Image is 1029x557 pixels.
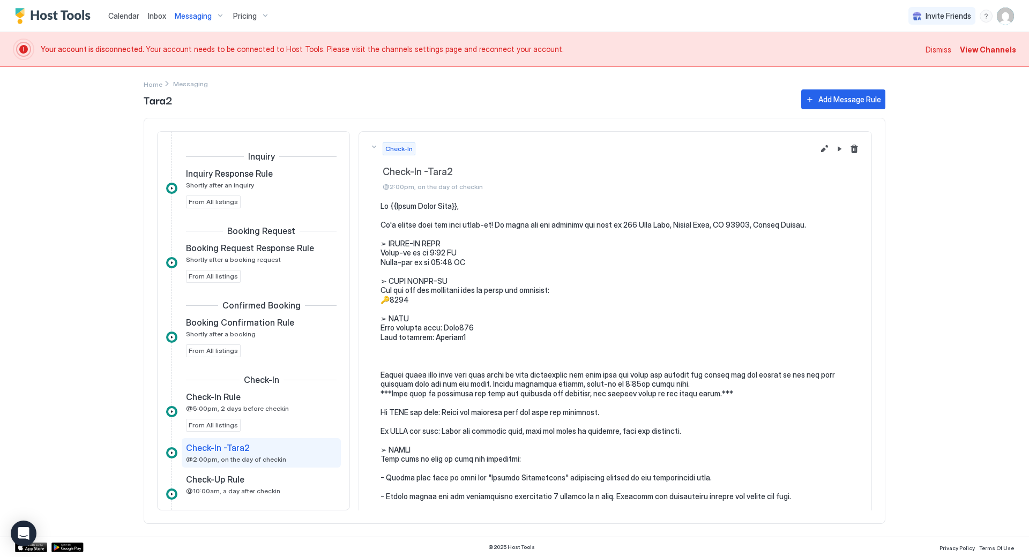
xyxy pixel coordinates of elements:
[488,544,535,551] span: © 2025 Host Tools
[144,80,162,88] span: Home
[833,142,846,155] button: Pause Message Rule
[359,132,871,201] button: Check-InCheck-In -Tara2@2:00pm, on the day of checkinEdit message rulePause Message RuleDelete me...
[186,168,273,179] span: Inquiry Response Rule
[186,255,281,264] span: Shortly after a booking request
[186,474,244,485] span: Check-Up Rule
[186,487,280,495] span: @10:00am, a day after checkin
[383,166,814,178] span: Check-In -Tara2
[980,10,993,22] div: menu
[248,151,275,162] span: Inquiry
[186,317,294,328] span: Booking Confirmation Rule
[41,44,919,54] span: Your account needs to be connected to Host Tools. Please visit the channels settings page and rec...
[186,330,256,338] span: Shortly after a booking
[108,10,139,21] a: Calendar
[227,225,295,236] span: Booking Request
[11,521,36,546] div: Open Intercom Messenger
[173,80,208,88] span: Breadcrumb
[222,300,301,311] span: Confirmed Booking
[818,94,881,105] div: Add Message Rule
[939,545,975,551] span: Privacy Policy
[189,272,238,281] span: From All listings
[144,78,162,89] div: Breadcrumb
[848,142,861,155] button: Delete message rule
[148,10,166,21] a: Inbox
[186,455,286,463] span: @2:00pm, on the day of checkin
[926,44,951,55] div: Dismiss
[979,541,1014,553] a: Terms Of Use
[189,346,238,356] span: From All listings
[979,545,1014,551] span: Terms Of Use
[385,144,413,154] span: Check-In
[244,374,279,385] span: Check-In
[189,197,238,207] span: From All listings
[186,442,250,453] span: Check-In -Tara2
[144,92,791,108] span: Tara2
[186,181,254,189] span: Shortly after an inquiry
[926,11,971,21] span: Invite Friends
[186,404,289,412] span: @5:00pm, 2 days before checkin
[818,142,831,155] button: Edit message rule
[186,392,241,402] span: Check-In Rule
[186,243,314,253] span: Booking Request Response Rule
[108,11,139,20] span: Calendar
[41,44,146,54] span: Your account is disconnected.
[383,183,814,191] span: @2:00pm, on the day of checkin
[939,541,975,553] a: Privacy Policy
[233,11,257,21] span: Pricing
[51,543,84,552] a: Google Play Store
[15,8,95,24] a: Host Tools Logo
[960,44,1016,55] div: View Channels
[801,89,885,109] button: Add Message Rule
[148,11,166,20] span: Inbox
[144,78,162,89] a: Home
[15,543,47,552] a: App Store
[189,420,238,430] span: From All listings
[997,7,1014,25] div: User profile
[175,11,212,21] span: Messaging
